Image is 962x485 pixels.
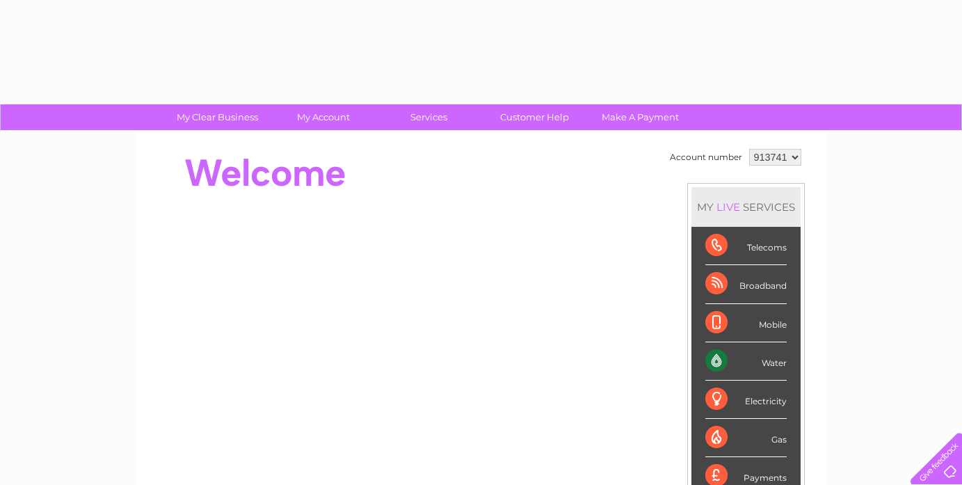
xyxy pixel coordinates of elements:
div: Mobile [705,304,787,342]
a: Make A Payment [583,104,698,130]
div: Broadband [705,265,787,303]
div: Water [705,342,787,381]
a: Services [371,104,486,130]
div: Gas [705,419,787,457]
a: Customer Help [477,104,592,130]
div: Electricity [705,381,787,419]
div: LIVE [714,200,743,214]
td: Account number [666,145,746,169]
div: Telecoms [705,227,787,265]
div: MY SERVICES [691,187,801,227]
a: My Account [266,104,380,130]
a: My Clear Business [160,104,275,130]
